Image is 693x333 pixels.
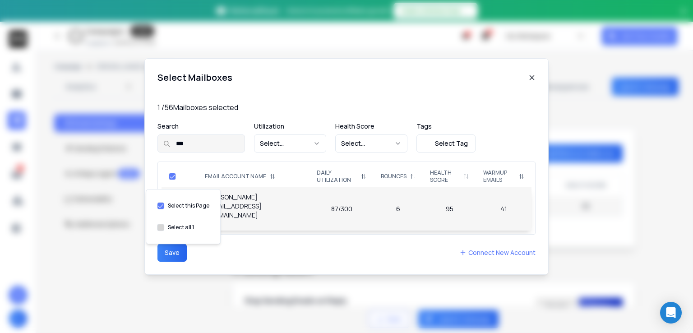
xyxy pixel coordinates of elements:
[660,302,682,324] div: Open Intercom Messenger
[157,71,232,84] h1: Select Mailboxes
[168,202,209,209] label: Select this Page
[168,224,194,231] label: Select all 1
[416,122,476,131] p: Tags
[335,122,407,131] p: Health Score
[254,122,326,131] p: Utilization
[157,102,536,113] p: 1 / 56 Mailboxes selected
[157,122,245,131] p: Search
